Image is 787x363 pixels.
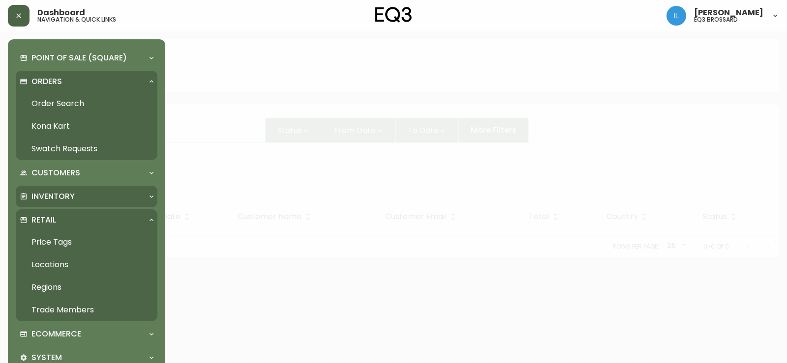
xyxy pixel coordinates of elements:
[31,53,127,63] p: Point of Sale (Square)
[16,115,157,138] a: Kona Kart
[16,276,157,299] a: Regions
[694,9,763,17] span: [PERSON_NAME]
[16,253,157,276] a: Locations
[16,138,157,160] a: Swatch Requests
[37,9,85,17] span: Dashboard
[694,17,738,23] h5: eq3 brossard
[16,231,157,253] a: Price Tags
[16,186,157,207] div: Inventory
[31,168,80,178] p: Customers
[16,71,157,92] div: Orders
[16,47,157,69] div: Point of Sale (Square)
[31,352,62,363] p: System
[666,6,686,26] img: 998f055460c6ec1d1452ac0265469103
[37,17,116,23] h5: navigation & quick links
[16,162,157,184] div: Customers
[31,76,62,87] p: Orders
[31,191,75,202] p: Inventory
[16,209,157,231] div: Retail
[16,92,157,115] a: Order Search
[16,323,157,345] div: Ecommerce
[31,329,81,339] p: Ecommerce
[375,7,412,23] img: logo
[31,215,56,225] p: Retail
[16,299,157,321] a: Trade Members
